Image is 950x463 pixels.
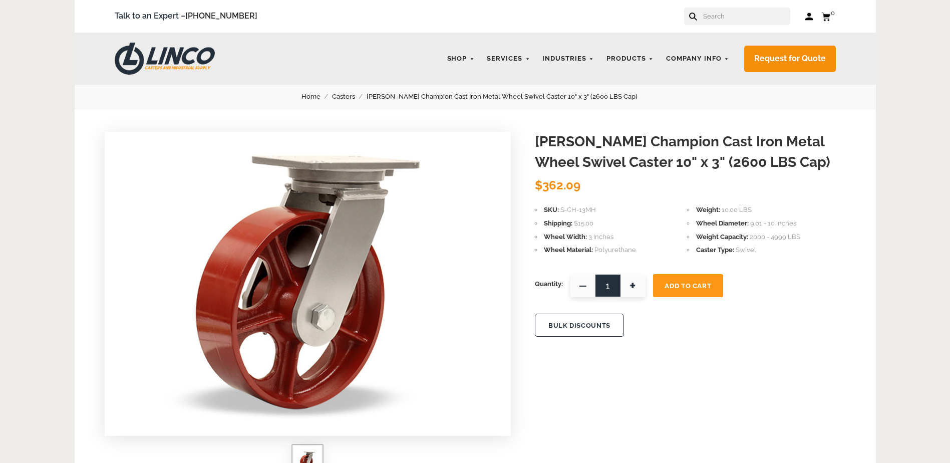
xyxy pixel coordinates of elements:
[570,274,595,297] span: —
[574,219,593,227] span: $15.00
[185,11,257,21] a: [PHONE_NUMBER]
[620,274,646,297] span: +
[332,91,367,102] a: Casters
[367,91,649,102] a: [PERSON_NAME] Champion Cast Iron Metal Wheel Swivel Caster 10" x 3" (2600 LBS Cap)
[750,233,800,241] span: 2000 - 4999 LBS
[301,91,332,102] a: Home
[115,10,257,23] span: Talk to an Expert –
[594,246,636,254] span: Polyurethane
[535,178,580,192] span: $362.09
[696,246,734,254] span: Caster Type
[601,49,659,69] a: Products
[535,132,846,172] h1: [PERSON_NAME] Champion Cast Iron Metal Wheel Swivel Caster 10" x 3" (2600 LBS Cap)
[696,233,748,241] span: Weight Capacity
[544,233,587,241] span: Wheel Width
[661,49,734,69] a: Company Info
[744,46,836,72] a: Request for Quote
[482,49,535,69] a: Services
[537,49,599,69] a: Industries
[115,43,215,75] img: LINCO CASTERS & INDUSTRIAL SUPPLY
[544,219,572,227] span: Shipping
[560,206,596,213] span: S-CH-13MH
[535,274,563,294] span: Quantity
[805,12,814,22] a: Log in
[544,206,559,213] span: SKU
[831,9,835,17] span: 0
[696,219,749,227] span: Wheel Diameter
[535,314,624,337] button: BULK DISCOUNTS
[736,246,756,254] span: Swivel
[544,246,593,254] span: Wheel Material
[157,132,458,432] img: https://www.hamiltoncaster.com/Portals/0/Support/parts/Hamilton-Caster-S-CH-13MH.jpg
[588,233,613,241] span: 3 Inches
[665,282,711,290] span: Add To Cart
[821,10,836,23] a: 0
[722,206,752,213] span: 10.00 LBS
[750,219,796,227] span: 9.01 - 10 Inches
[442,49,480,69] a: Shop
[696,206,720,213] span: Weight
[653,274,723,297] button: Add To Cart
[702,8,790,25] input: Search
